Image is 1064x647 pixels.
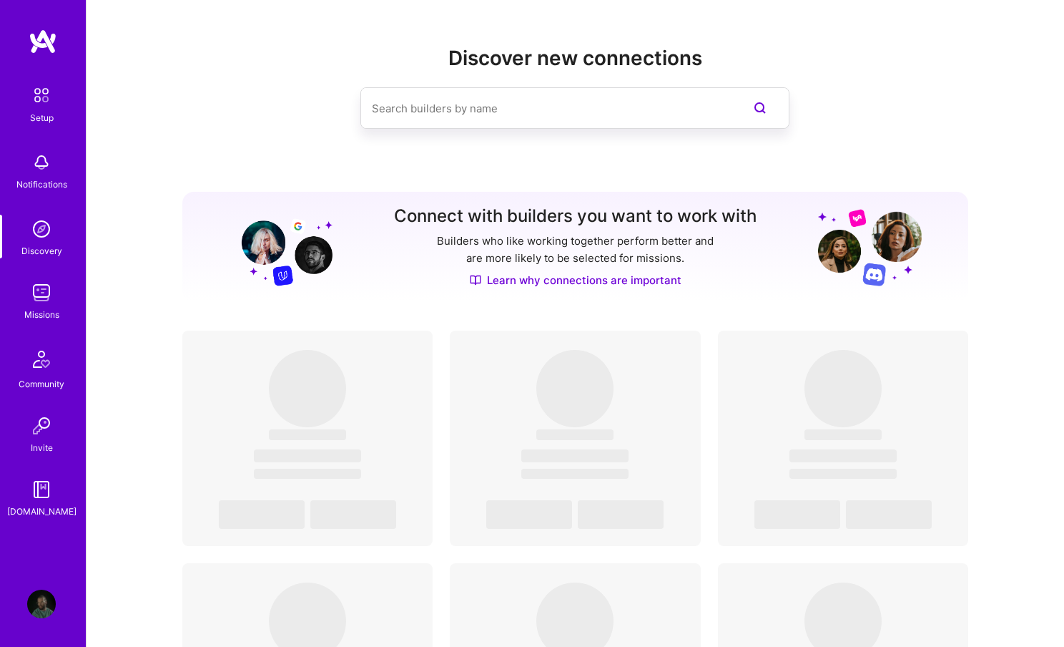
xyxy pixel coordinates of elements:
span: ‌ [254,469,361,479]
div: Notifications [16,177,67,192]
span: ‌ [310,500,396,529]
div: Community [19,376,64,391]
span: ‌ [536,350,614,427]
span: ‌ [789,449,897,462]
div: Missions [24,307,59,322]
span: ‌ [578,500,664,529]
img: bell [27,148,56,177]
span: ‌ [804,429,882,440]
img: logo [29,29,57,54]
span: ‌ [789,469,897,479]
img: guide book [27,475,56,504]
a: Learn why connections are important [470,273,681,288]
span: ‌ [521,449,629,462]
img: Grow your network [229,208,332,286]
img: Grow your network [818,208,922,286]
i: icon SearchPurple [752,99,769,117]
span: ‌ [521,469,629,479]
h3: Connect with builders you want to work with [394,206,757,227]
img: discovery [27,215,56,243]
img: Discover [470,274,481,286]
div: Invite [31,440,53,455]
span: ‌ [536,429,614,440]
span: ‌ [804,350,882,427]
span: ‌ [269,350,346,427]
span: ‌ [846,500,932,529]
span: ‌ [486,500,572,529]
span: ‌ [219,500,305,529]
img: Invite [27,412,56,440]
img: User Avatar [27,590,56,618]
a: User Avatar [24,590,59,618]
span: ‌ [269,429,346,440]
img: setup [26,80,56,110]
span: ‌ [254,449,361,462]
img: teamwork [27,278,56,307]
h2: Discover new connections [182,47,969,70]
div: Discovery [21,243,62,258]
div: Setup [30,110,54,125]
img: Community [24,342,59,376]
div: [DOMAIN_NAME] [7,504,77,519]
p: Builders who like working together perform better and are more likely to be selected for missions. [434,233,716,267]
input: Search builders by name [372,90,721,127]
span: ‌ [754,500,840,529]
